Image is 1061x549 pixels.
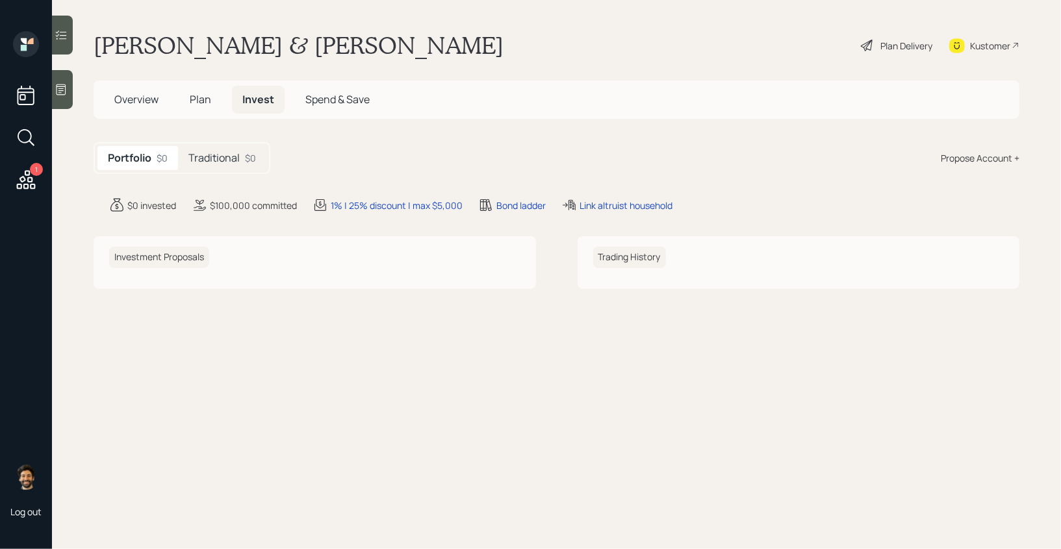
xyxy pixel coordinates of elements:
[30,163,43,176] div: 1
[305,92,370,106] span: Spend & Save
[108,152,151,164] h5: Portfolio
[593,247,666,268] h6: Trading History
[245,151,256,165] div: $0
[970,39,1010,53] div: Kustomer
[880,39,932,53] div: Plan Delivery
[94,31,504,60] h1: [PERSON_NAME] & [PERSON_NAME]
[188,152,240,164] h5: Traditional
[242,92,274,106] span: Invest
[114,92,159,106] span: Overview
[496,199,546,212] div: Bond ladder
[580,199,672,212] div: Link altruist household
[941,151,1019,165] div: Propose Account +
[109,247,209,268] h6: Investment Proposals
[210,199,297,212] div: $100,000 committed
[127,199,176,212] div: $0 invested
[10,506,42,518] div: Log out
[190,92,211,106] span: Plan
[13,464,39,490] img: eric-schwartz-headshot.png
[157,151,168,165] div: $0
[331,199,463,212] div: 1% | 25% discount | max $5,000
